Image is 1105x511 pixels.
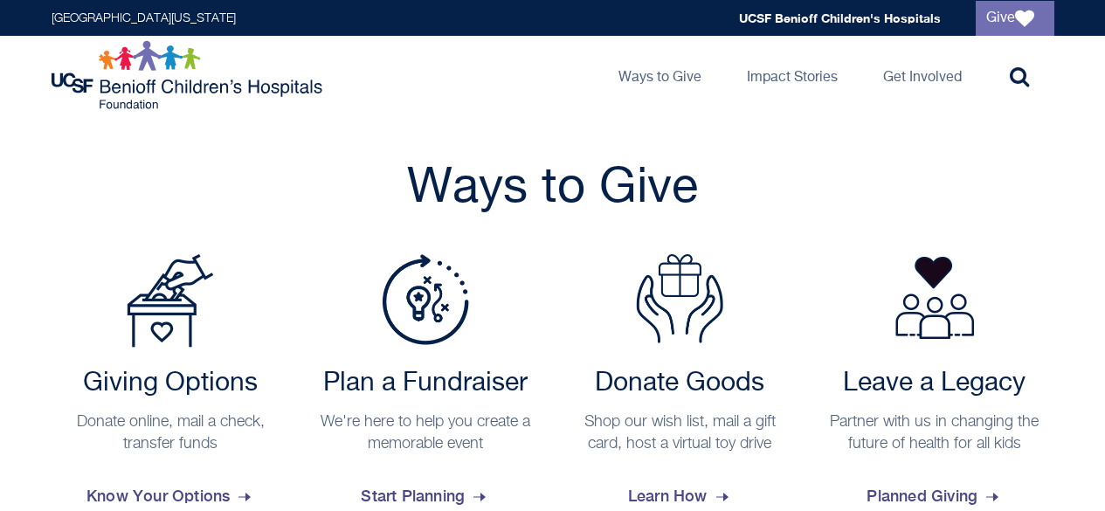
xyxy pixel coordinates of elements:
a: Give [976,1,1054,36]
p: Partner with us in changing the future of health for all kids [824,411,1046,455]
a: UCSF Benioff Children's Hospitals [739,10,941,25]
p: Donate online, mail a check, transfer funds [60,411,282,455]
p: Shop our wish list, mail a gift card, host a virtual toy drive [570,411,791,455]
img: Logo for UCSF Benioff Children's Hospitals Foundation [52,40,327,110]
h2: Plan a Fundraiser [314,368,536,399]
p: We're here to help you create a memorable event [314,411,536,455]
h2: Donate Goods [570,368,791,399]
img: Donate Goods [636,254,723,343]
h2: Giving Options [60,368,282,399]
h2: Ways to Give [52,158,1054,219]
img: Plan a Fundraiser [382,254,469,345]
a: [GEOGRAPHIC_DATA][US_STATE] [52,12,236,24]
h2: Leave a Legacy [824,368,1046,399]
img: Payment Options [127,254,214,348]
a: Get Involved [869,36,976,114]
a: Impact Stories [733,36,852,114]
a: Ways to Give [604,36,715,114]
